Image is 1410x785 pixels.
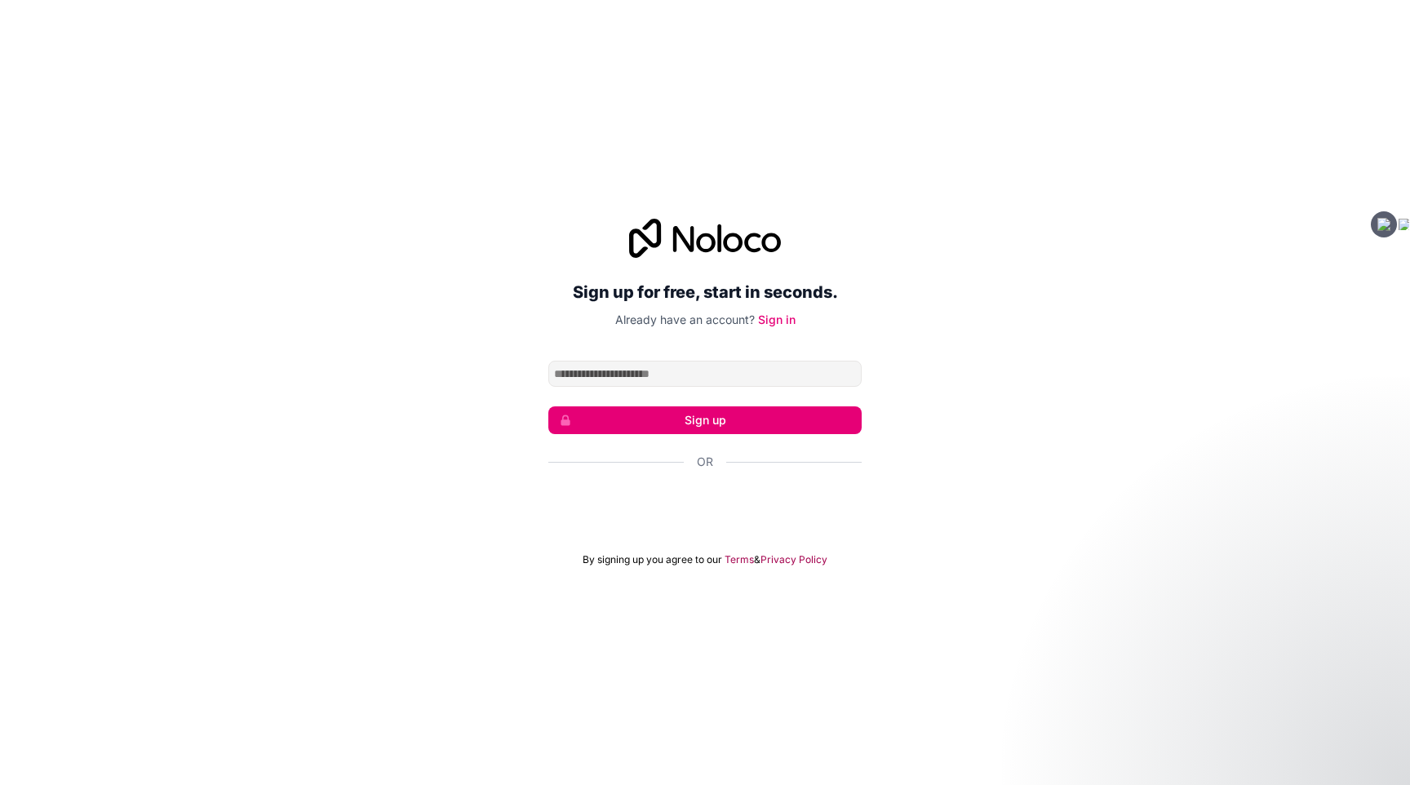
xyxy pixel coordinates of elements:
[1084,663,1410,777] iframe: Intercom notifications message
[754,553,760,566] span: &
[697,454,713,470] span: Or
[548,277,862,307] h2: Sign up for free, start in seconds.
[615,313,755,326] span: Already have an account?
[583,553,722,566] span: By signing up you agree to our
[758,313,796,326] a: Sign in
[760,553,827,566] a: Privacy Policy
[540,488,870,524] iframe: Sign in with Google Button
[725,553,754,566] a: Terms
[548,361,862,387] input: Email address
[548,406,862,434] button: Sign up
